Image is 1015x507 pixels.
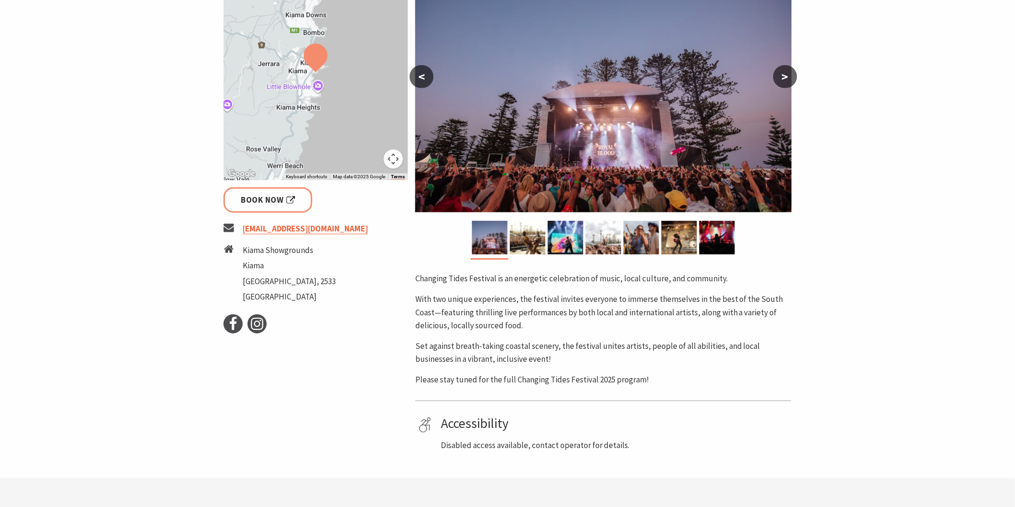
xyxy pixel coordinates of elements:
[384,150,403,169] button: Map camera controls
[510,221,545,254] img: Changing Tides Performance - 1
[410,65,434,88] button: <
[415,272,791,285] p: Changing Tides Festival is an energetic celebration of music, local culture, and community.
[661,221,697,254] img: Changing Tides Performance - 2
[415,293,791,332] p: With two unique experiences, the festival invites everyone to immerse themselves in the best of t...
[699,221,735,254] img: Changing Tides Festival Goers - 3
[224,187,312,213] a: Book Now
[441,439,788,452] p: Disabled access available, contact operator for details.
[548,221,583,254] img: Changing Tides Performers - 3
[391,174,405,180] a: Terms (opens in new tab)
[243,223,368,234] a: [EMAIL_ADDRESS][DOMAIN_NAME]
[333,174,385,179] span: Map data ©2025 Google
[241,194,295,207] span: Book Now
[226,168,258,180] img: Google
[624,221,659,254] img: Changing Tides Festival Goers - 2
[243,259,336,272] li: Kiama
[243,275,336,288] li: [GEOGRAPHIC_DATA], 2533
[243,290,336,303] li: [GEOGRAPHIC_DATA]
[415,340,791,366] p: Set against breath-taking coastal scenery, the festival unites artists, people of all abilities, ...
[243,244,336,257] li: Kiama Showgrounds
[286,173,327,180] button: Keyboard shortcuts
[773,65,797,88] button: >
[226,168,258,180] a: Open this area in Google Maps (opens a new window)
[415,373,791,386] p: Please stay tuned for the full Changing Tides Festival 2025 program!
[441,415,788,432] h4: Accessibility
[586,221,621,254] img: Changing Tides Festival Goers - 1
[472,221,507,254] img: Changing Tides Main Stage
